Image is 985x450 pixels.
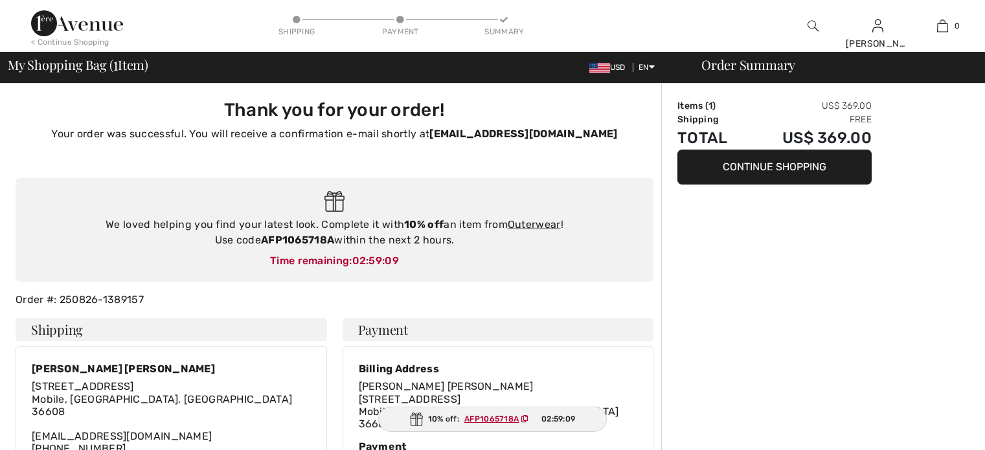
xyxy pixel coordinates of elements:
[113,55,118,72] span: 1
[708,100,712,111] span: 1
[359,380,534,392] span: [PERSON_NAME] [PERSON_NAME]
[404,218,444,231] strong: 10% off
[589,63,631,72] span: USD
[32,363,292,375] div: [PERSON_NAME] [PERSON_NAME]
[261,234,334,246] strong: AFP1065718A
[31,10,123,36] img: 1ère Avenue
[359,393,619,430] span: [STREET_ADDRESS] Mobile, [GEOGRAPHIC_DATA], [GEOGRAPHIC_DATA] 36608
[508,218,561,231] a: Outerwear
[352,254,399,267] span: 02:59:09
[31,36,109,48] div: < Continue Shopping
[429,128,617,140] strong: [EMAIL_ADDRESS][DOMAIN_NAME]
[677,150,872,185] button: Continue Shopping
[28,253,640,269] div: Time remaining:
[846,37,909,51] div: [PERSON_NAME]
[381,26,420,38] div: Payment
[8,292,661,308] div: Order #: 250826-1389157
[589,63,610,73] img: US Dollar
[541,413,575,425] span: 02:59:09
[677,99,747,113] td: Items ( )
[911,18,974,34] a: 0
[808,18,819,34] img: search the website
[937,18,948,34] img: My Bag
[378,407,607,432] div: 10% off:
[484,26,523,38] div: Summary
[324,191,345,212] img: Gift.svg
[872,18,883,34] img: My Info
[686,58,977,71] div: Order Summary
[747,126,872,150] td: US$ 369.00
[16,318,327,341] h4: Shipping
[343,318,654,341] h4: Payment
[639,63,655,72] span: EN
[677,113,747,126] td: Shipping
[747,113,872,126] td: Free
[23,99,646,121] h3: Thank you for your order!
[955,20,960,32] span: 0
[872,19,883,32] a: Sign In
[28,217,640,248] div: We loved helping you find your latest look. Complete it with an item from ! Use code within the n...
[277,26,316,38] div: Shipping
[747,99,872,113] td: US$ 369.00
[8,58,148,71] span: My Shopping Bag ( Item)
[359,363,619,375] div: Billing Address
[410,412,423,426] img: Gift.svg
[23,126,646,142] p: Your order was successful. You will receive a confirmation e-mail shortly at
[677,126,747,150] td: Total
[464,414,519,423] ins: AFP1065718A
[32,380,292,417] span: [STREET_ADDRESS] Mobile, [GEOGRAPHIC_DATA], [GEOGRAPHIC_DATA] 36608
